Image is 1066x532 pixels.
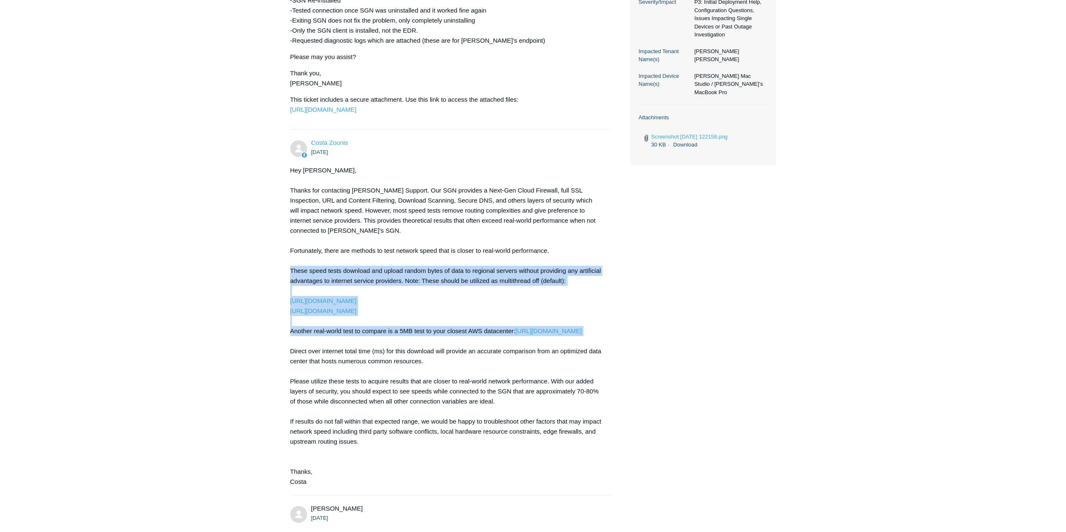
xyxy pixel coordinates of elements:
a: [URL][DOMAIN_NAME] [290,307,356,314]
a: [URL][DOMAIN_NAME] [516,327,582,334]
time: 11/08/2024, 16:25 [311,515,328,521]
div: Hey [PERSON_NAME], Thanks for contacting [PERSON_NAME] Support. Our SGN provides a Next-Gen Cloud... [290,165,603,487]
a: Screenshot [DATE] 122158.png [651,134,728,140]
a: [URL][DOMAIN_NAME] [290,106,356,113]
span: 30 KB [651,141,672,148]
dt: Attachments [639,113,768,122]
dd: [PERSON_NAME] [PERSON_NAME] [690,47,768,64]
dd: [PERSON_NAME] Mac Studio / [PERSON_NAME]’s MacBook Pro [690,72,768,97]
a: Costa Zounis [311,139,348,146]
p: Please may you assist? [290,52,603,62]
a: [URL][DOMAIN_NAME] [290,297,356,304]
time: 11/03/2024, 00:18 [311,149,328,155]
p: Thank you, [PERSON_NAME] [290,68,603,88]
a: Download [673,141,697,148]
p: This ticket includes a secure attachment. Use this link to access the attached files: [290,95,603,115]
dt: Impacted Tenant Name(s) [639,47,690,64]
span: Tim White [311,505,363,512]
dt: Impacted Device Name(s) [639,72,690,88]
